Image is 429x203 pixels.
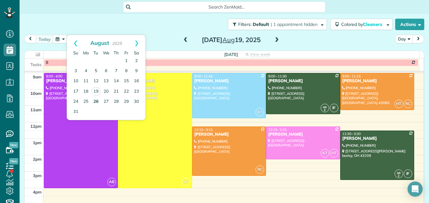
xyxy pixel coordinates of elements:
span: HT [330,149,338,157]
a: 17 [71,87,81,97]
span: Friday [124,50,128,55]
div: [PERSON_NAME] [342,136,412,141]
a: 14 [111,76,121,86]
span: 10am [30,91,42,96]
span: Saturday [134,50,139,55]
span: 12:15 - 3:15 [194,127,213,132]
span: 4pm [33,189,42,194]
button: Day [395,35,413,43]
a: 19 [92,87,100,96]
span: KT [321,149,329,157]
span: 2025 [112,41,122,46]
span: Sunday [73,50,78,55]
div: [PERSON_NAME] [46,78,116,84]
button: prev [24,35,36,43]
span: AB [107,178,116,186]
a: 28 [111,97,121,107]
a: 30 [131,97,142,107]
a: 26 [91,97,101,107]
span: MT [182,178,190,186]
span: Monday [83,50,89,55]
span: [DATE] [224,52,238,57]
a: 27 [101,97,111,107]
a: 15 [121,76,131,86]
span: 11am [30,107,42,112]
a: Prev [67,35,84,51]
a: 10 [71,76,81,86]
span: August [90,39,109,46]
button: Colored byCleaners [330,19,393,30]
a: 25 [81,97,91,107]
a: Next [128,35,145,51]
div: [PERSON_NAME] [194,78,264,84]
button: Filters: Default | 1 appointment hidden [228,19,327,30]
span: Thursday [114,50,119,55]
a: 21 [111,87,121,97]
a: Filters: Default | 1 appointment hidden [225,19,327,30]
a: 6 [101,66,111,76]
span: 9:00 - 11:30 [268,74,287,78]
span: Aug [222,36,235,44]
button: today [36,35,53,43]
span: 12:15 - 2:15 [268,127,287,132]
a: 4 [81,66,91,76]
span: 3pm [33,173,42,178]
a: 13 [101,76,111,86]
a: 3 [71,66,81,76]
span: 9am [33,74,42,79]
a: 11 [81,76,91,86]
a: 20 [101,87,111,97]
a: 18 [81,87,91,97]
a: 22 [121,87,131,97]
small: 2 [321,107,329,113]
span: 12pm [30,124,42,129]
a: 23 [131,87,142,97]
span: AB [397,171,401,175]
span: RC [256,165,264,174]
a: 12 [91,76,101,86]
div: [PERSON_NAME] [268,78,338,84]
button: next [412,35,424,43]
span: 9:00 - 4:00 [46,74,63,78]
a: 16 [131,76,142,86]
span: Wednesday [103,50,109,55]
a: 31 [71,107,81,117]
span: 9:00 - 11:15 [342,74,361,78]
span: 2pm [33,157,42,162]
span: HT [395,100,403,108]
a: 24 [71,97,81,107]
span: Colored by [341,22,384,27]
span: New [9,142,18,148]
span: 9:00 - 11:45 [194,74,213,78]
div: [PERSON_NAME] [194,132,264,137]
span: Tuesday [94,50,98,55]
span: 1pm [33,140,42,145]
span: AB [323,105,327,109]
a: 9 [131,66,142,76]
span: 12:30 - 3:30 [342,132,361,136]
span: IF [330,104,338,112]
a: 5 [91,66,101,76]
button: Actions [395,19,424,30]
a: 29 [121,97,131,107]
span: Filters: [238,22,251,27]
a: 2 [131,56,142,66]
div: [PERSON_NAME] [342,78,412,84]
small: 2 [395,173,403,179]
a: 7 [111,66,121,76]
a: 1 [121,56,131,66]
span: RC [404,100,412,108]
a: 8 [121,66,131,76]
span: Cleaners [363,22,383,27]
span: | 1 appointment hidden [271,22,317,27]
span: 8 [46,60,48,65]
div: [PERSON_NAME] [268,132,338,137]
span: IF [404,169,412,178]
div: [PERSON_NAME] [120,78,190,84]
span: Default [253,22,269,27]
span: KT [256,108,264,116]
div: Open Intercom Messenger [408,181,423,197]
h2: [DATE] 19, 2025 [192,36,271,43]
span: New [9,158,18,164]
span: View week [250,52,270,57]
